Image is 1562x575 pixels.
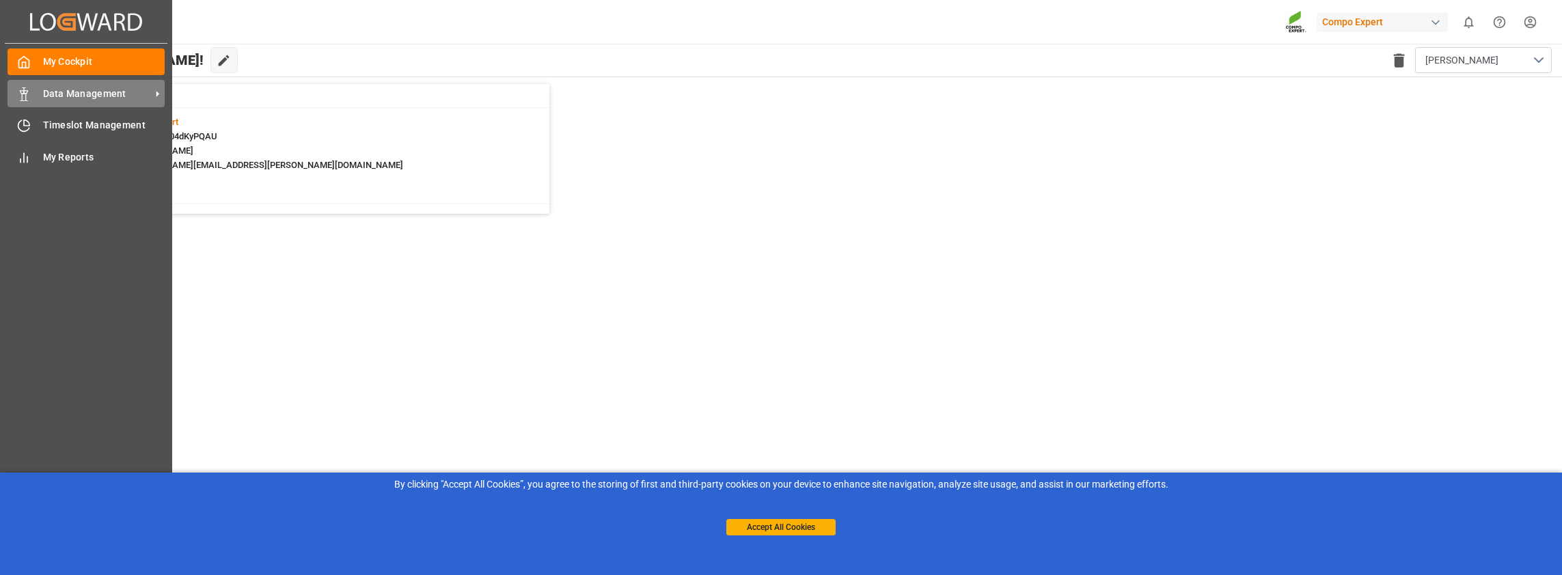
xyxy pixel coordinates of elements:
div: Compo Expert [1317,12,1448,32]
button: Accept All Cookies [726,519,836,535]
button: Help Center [1484,7,1515,38]
a: Timeslot Management [8,112,165,139]
button: Compo Expert [1317,9,1453,35]
span: Hello [PERSON_NAME]! [57,47,204,73]
span: My Cockpit [43,55,165,69]
span: Data Management [43,87,151,101]
img: Screenshot%202023-09-29%20at%2010.02.21.png_1712312052.png [1285,10,1307,34]
span: Timeslot Management [43,118,165,132]
div: By clicking "Accept All Cookies”, you agree to the storing of first and third-party cookies on yo... [10,477,1552,492]
span: My Reports [43,150,165,165]
a: My Cockpit [8,48,165,75]
button: open menu [1415,47,1552,73]
span: [PERSON_NAME] [1425,53,1498,68]
a: My Reports [8,143,165,170]
button: show 0 new notifications [1453,7,1484,38]
span: : [PERSON_NAME][EMAIL_ADDRESS][PERSON_NAME][DOMAIN_NAME] [122,160,403,170]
